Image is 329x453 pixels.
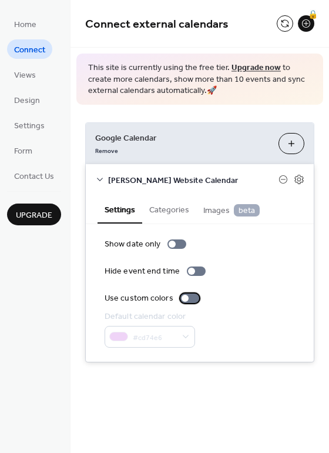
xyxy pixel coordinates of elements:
span: Google Calendar [95,132,269,144]
span: Views [14,69,36,82]
span: Images [203,204,260,217]
a: Design [7,90,47,109]
a: Contact Us [7,166,61,185]
div: Use custom colors [105,292,173,305]
span: Contact Us [14,171,54,183]
span: Connect [14,44,45,56]
a: Upgrade now [231,60,281,76]
a: Views [7,65,43,84]
span: Remove [95,146,118,155]
span: Design [14,95,40,107]
span: beta [234,204,260,216]
span: Settings [14,120,45,132]
button: Upgrade [7,204,61,225]
span: [PERSON_NAME] Website Calendar [108,174,278,186]
div: Default calendar color [105,311,193,323]
button: Settings [98,195,142,224]
span: Form [14,145,32,158]
span: This site is currently using the free tier. to create more calendars, show more than 10 events an... [88,62,311,97]
a: Form [7,141,39,160]
span: Home [14,19,36,31]
button: Images beta [196,195,267,223]
span: Upgrade [16,209,52,222]
a: Connect [7,39,52,59]
button: Categories [142,195,196,222]
span: Connect external calendars [85,13,229,36]
div: Show date only [105,238,160,251]
a: Settings [7,115,52,135]
div: Hide event end time [105,265,180,278]
a: Home [7,14,43,34]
